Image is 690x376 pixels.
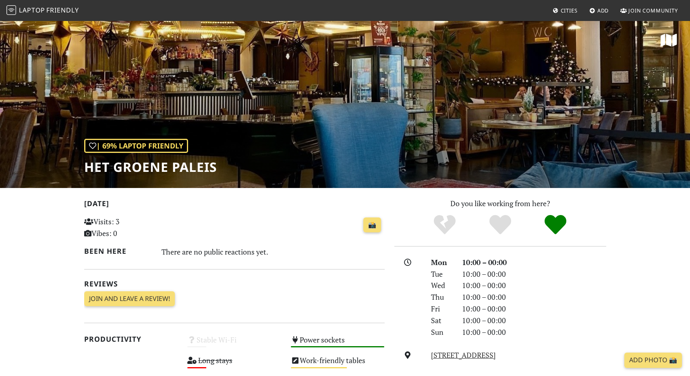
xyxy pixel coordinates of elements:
[457,303,611,315] div: 10:00 – 00:00
[417,214,472,236] div: No
[426,315,457,326] div: Sat
[457,291,611,303] div: 10:00 – 00:00
[84,291,175,307] a: Join and leave a review!
[457,315,611,326] div: 10:00 – 00:00
[586,3,612,18] a: Add
[457,257,611,268] div: 10:00 – 00:00
[394,198,606,209] p: Do you like working from here?
[617,3,681,18] a: Join Community
[84,139,188,153] div: | 69% Laptop Friendly
[363,217,381,233] a: 📸
[472,214,528,236] div: Yes
[84,335,178,343] h2: Productivity
[84,247,152,255] h2: Been here
[426,280,457,291] div: Wed
[426,257,457,268] div: Mon
[628,7,678,14] span: Join Community
[84,216,178,239] p: Visits: 3 Vibes: 0
[426,291,457,303] div: Thu
[597,7,609,14] span: Add
[457,268,611,280] div: 10:00 – 00:00
[162,245,385,258] div: There are no public reactions yet.
[182,333,286,354] div: Stable Wi-Fi
[6,4,79,18] a: LaptopFriendly LaptopFriendly
[84,159,217,175] h1: Het Groene Paleis
[624,353,682,368] a: Add Photo 📸
[426,303,457,315] div: Fri
[198,355,232,365] s: Long stays
[46,6,79,15] span: Friendly
[457,326,611,338] div: 10:00 – 00:00
[84,280,385,288] h2: Reviews
[6,5,16,15] img: LaptopFriendly
[426,326,457,338] div: Sun
[528,214,583,236] div: Definitely!
[19,6,45,15] span: Laptop
[286,333,390,354] div: Power sockets
[561,7,578,14] span: Cities
[431,350,496,360] a: [STREET_ADDRESS]
[84,199,385,211] h2: [DATE]
[549,3,581,18] a: Cities
[426,268,457,280] div: Tue
[286,354,390,374] div: Work-friendly tables
[457,280,611,291] div: 10:00 – 00:00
